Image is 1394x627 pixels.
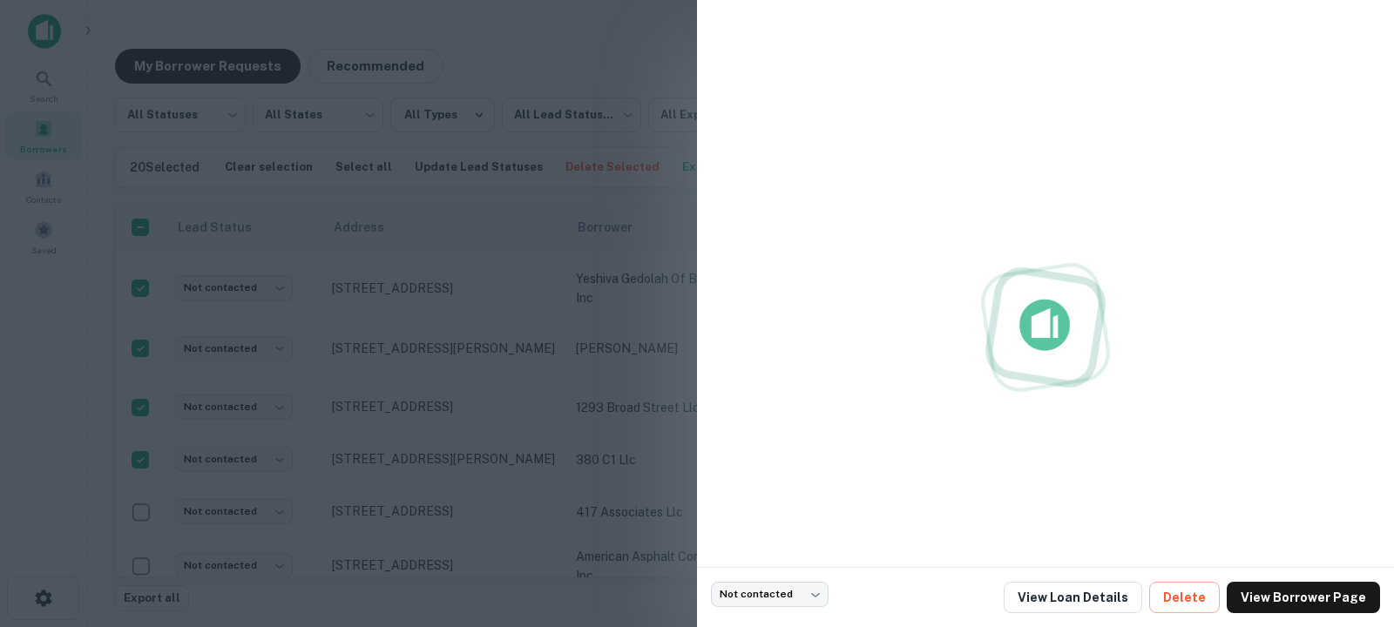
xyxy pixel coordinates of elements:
[1149,582,1220,613] button: Delete
[711,582,829,607] div: Not contacted
[1307,488,1394,571] iframe: Chat Widget
[1004,582,1142,613] a: View Loan Details
[1227,582,1380,613] a: View Borrower Page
